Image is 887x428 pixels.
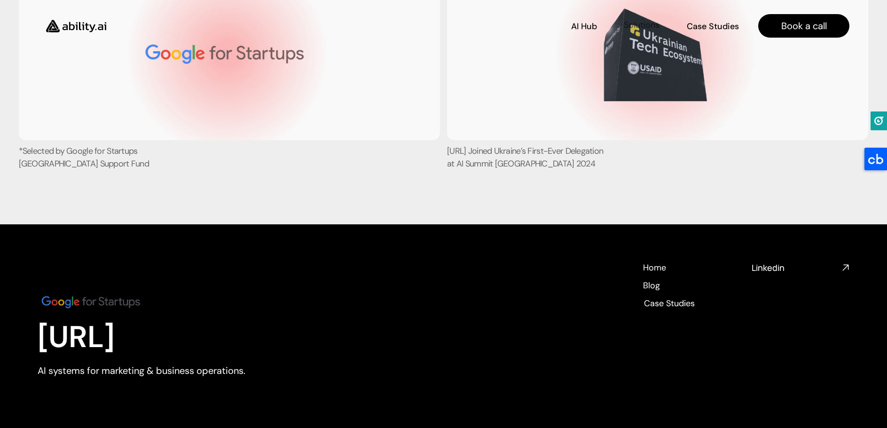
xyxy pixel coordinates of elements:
[643,262,740,308] nav: Footer navigation
[752,262,838,274] h4: Linkedin
[643,298,696,308] a: Case Studies
[758,14,849,38] a: Book a call
[19,145,177,170] p: *Selected by Google for Startups [GEOGRAPHIC_DATA] Support Fund
[752,262,849,274] a: Linkedin
[4,21,130,54] a: When tools get messy, and contractors can’t keep up, it’s time to implement AI system that actual...
[752,262,849,274] nav: Social media links
[643,262,667,272] a: Home
[571,18,597,34] a: AI Hub
[623,18,660,34] a: Solutions
[571,21,597,32] p: AI Hub
[38,319,296,356] p: [URL]
[119,14,849,38] nav: Main navigation
[686,18,739,34] a: Case Studies
[644,298,695,309] p: Case Studies
[624,19,659,31] p: Solutions
[14,12,51,20] a: Back to Top
[38,364,296,377] p: AI systems for marketing & business operations.
[687,21,739,32] p: Case Studies
[447,145,605,170] p: [URL] Joined Ukraine’s First-Ever Delegation at AI Summit [GEOGRAPHIC_DATA] 2024
[643,262,666,274] p: Home
[643,280,660,292] p: Blog
[781,19,827,32] p: Book a call
[4,4,137,12] div: Outline
[4,55,130,88] a: When tools get messy, and contractors can’t keep up, it’s time to implement AI system that actual...
[643,280,660,290] a: Blog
